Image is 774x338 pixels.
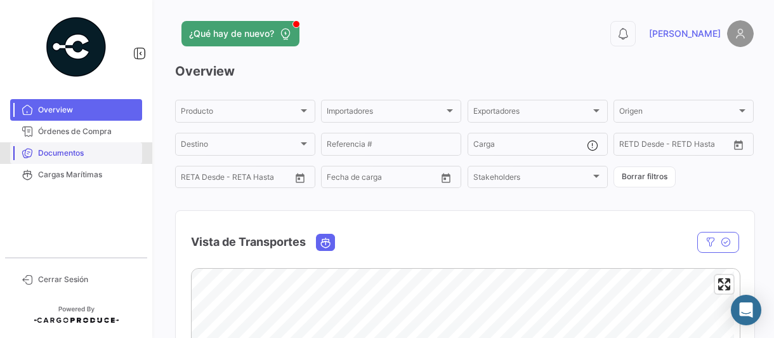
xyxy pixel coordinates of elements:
h3: Overview [175,62,754,80]
span: Importadores [327,109,444,118]
span: Cerrar Sesión [38,274,137,285]
div: Abrir Intercom Messenger [731,295,761,325]
span: Overview [38,104,137,116]
span: Producto [181,109,298,118]
span: Exportadores [473,109,591,118]
button: Open calendar [729,135,748,154]
span: [PERSON_NAME] [649,27,721,40]
a: Órdenes de Compra [10,121,142,142]
span: ¿Qué hay de nuevo? [189,27,274,40]
button: Open calendar [291,168,310,187]
input: Hasta [651,142,704,151]
span: Destino [181,142,298,151]
span: Origen [619,109,737,118]
input: Desde [327,175,350,184]
button: Ocean [317,234,334,250]
a: Overview [10,99,142,121]
input: Hasta [358,175,411,184]
span: Documentos [38,147,137,159]
img: placeholder-user.png [727,20,754,47]
img: powered-by.png [44,15,108,79]
h4: Vista de Transportes [191,233,306,251]
button: Open calendar [436,168,456,187]
a: Cargas Marítimas [10,164,142,186]
button: Enter fullscreen [715,275,733,294]
span: Cargas Marítimas [38,169,137,180]
input: Desde [619,142,642,151]
span: Stakeholders [473,175,591,184]
span: Órdenes de Compra [38,126,137,137]
a: Documentos [10,142,142,164]
input: Desde [181,175,204,184]
button: ¿Qué hay de nuevo? [181,21,299,46]
input: Hasta [213,175,265,184]
button: Borrar filtros [613,166,676,187]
